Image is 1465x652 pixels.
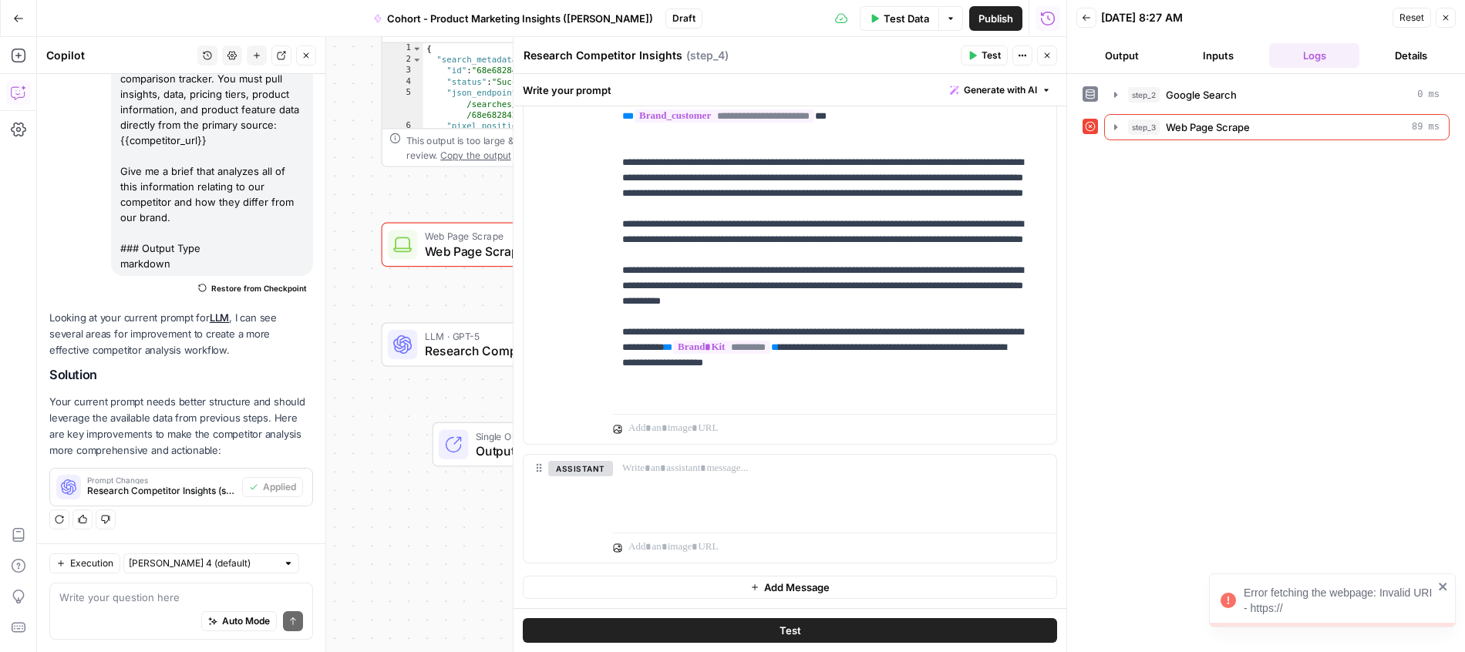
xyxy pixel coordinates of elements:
[1076,43,1167,68] button: Output
[1399,11,1424,25] span: Reset
[1417,88,1440,102] span: 0 ms
[1128,87,1160,103] span: step_2
[440,150,510,160] span: Copy the output
[860,6,938,31] button: Test Data
[1105,82,1449,107] button: 0 ms
[1105,115,1449,139] button: 89 ms
[686,48,729,63] span: ( step_4 )
[944,80,1057,100] button: Generate with AI
[406,24,618,39] div: Output
[1173,43,1263,68] button: Inputs
[425,229,618,244] span: Web Page Scrape
[87,484,236,498] span: Research Competitor Insights (step_4)
[49,310,313,358] p: Looking at your current prompt for , I can see several areas for improvement to create a more eff...
[884,11,929,26] span: Test Data
[1393,8,1431,28] button: Reset
[46,48,193,63] div: Copilot
[1438,580,1449,593] button: close
[49,394,313,459] p: Your current prompt needs better structure and should leverage the available data from previous s...
[524,48,682,63] textarea: Research Competitor Insights
[514,74,1066,106] div: Write your prompt
[382,422,669,467] div: Single OutputOutputEnd
[387,11,653,26] span: Cohort - Product Marketing Insights ([PERSON_NAME])
[49,553,120,573] button: Execution
[412,54,422,65] span: Toggle code folding, rows 2 through 12
[406,133,660,162] div: This output is too large & has been abbreviated for review. to view the full content.
[764,580,830,595] span: Add Message
[201,611,277,631] button: Auto Mode
[382,54,423,65] div: 2
[1128,119,1160,135] span: step_3
[382,43,423,54] div: 1
[672,12,695,25] span: Draft
[1166,87,1237,103] span: Google Search
[382,87,423,120] div: 5
[364,6,662,31] button: Cohort - Product Marketing Insights ([PERSON_NAME])
[211,282,307,294] span: Restore from Checkpoint
[1366,43,1456,68] button: Details
[242,477,303,497] button: Applied
[129,556,277,571] input: Claude Sonnet 4 (default)
[382,223,669,267] div: ErrorWeb Page ScrapeWeb Page ScrapeStep 3
[382,66,423,76] div: 3
[524,455,601,563] div: assistant
[425,341,616,360] span: Research Competitor Insights
[1166,119,1250,135] span: Web Page Scrape
[1412,120,1440,134] span: 89 ms
[222,614,270,628] span: Auto Mode
[523,576,1057,599] button: Add Message
[780,623,801,638] span: Test
[961,45,1008,66] button: Test
[425,329,616,344] span: LLM · GPT-5
[523,618,1057,643] button: Test
[192,279,313,297] button: Restore from Checkpoint
[982,49,1001,62] span: Test
[476,429,578,443] span: Single Output
[964,83,1037,97] span: Generate with AI
[210,311,229,324] a: LLM
[49,368,313,382] h2: Solution
[382,76,423,87] div: 4
[263,480,296,494] span: Applied
[1244,585,1433,616] div: Error fetching the webpage: Invalid URI - https://
[969,6,1022,31] button: Publish
[70,556,113,570] span: Execution
[382,322,669,367] div: LLM · GPT-5Research Competitor InsightsStep 4
[978,11,1013,26] span: Publish
[382,121,423,176] div: 6
[425,242,618,260] span: Web Page Scrape
[548,461,613,476] button: assistant
[476,442,578,460] span: Output
[1269,43,1359,68] button: Logs
[412,43,422,54] span: Toggle code folding, rows 1 through 79
[87,476,236,484] span: Prompt Changes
